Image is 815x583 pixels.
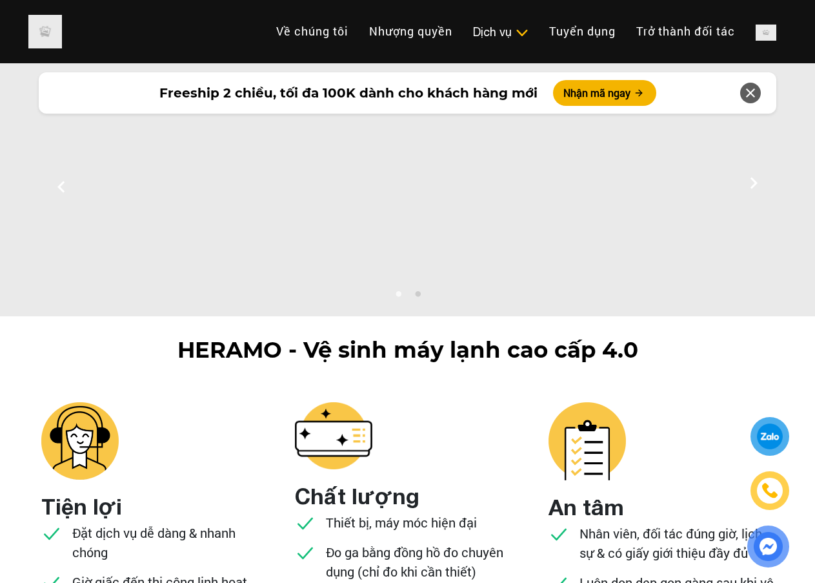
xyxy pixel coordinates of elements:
img: checked.svg [295,513,316,533]
img: subToggleIcon [515,26,528,39]
button: Nhận mã ngay [553,80,656,106]
a: phone-icon [752,473,787,508]
img: heramo-ve-sinh-may-lanh-chat-luong [295,402,372,469]
img: checked.svg [548,524,569,544]
img: checked.svg [41,523,62,544]
li: Tiện lợi [41,490,122,523]
img: phone-icon [761,482,779,499]
img: heramo-ve-sinh-may-lanh-tien-loi [41,402,119,480]
img: heramo-ve-sinh-may-lanh-an-tam [548,402,626,480]
span: Freeship 2 chiều, tối đa 100K dành cho khách hàng mới [159,83,538,103]
p: Thiết bị, máy móc hiện đại [326,513,477,532]
a: Trở thành đối tác [626,17,745,45]
p: Nhân viên, đối tác đúng giờ, lịch sự & có giấy giới thiệu đầy đủ [579,524,774,562]
li: Chất lượng [295,480,419,513]
div: Dịch vụ [473,23,528,41]
li: An tâm [548,491,624,524]
a: Về chúng tôi [266,17,359,45]
p: Đặt dịch vụ dễ dàng & nhanh chóng [72,523,267,562]
img: checked.svg [295,542,316,563]
button: 1 [392,291,405,303]
h1: HERAMO - Vệ sinh máy lạnh cao cấp 4.0 [48,337,768,363]
p: Đo ga bằng đồng hồ đo chuyên dụng (chỉ đo khi cần thiết) [326,542,521,581]
button: 2 [411,291,424,303]
a: Nhượng quyền [359,17,463,45]
a: Tuyển dụng [539,17,626,45]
